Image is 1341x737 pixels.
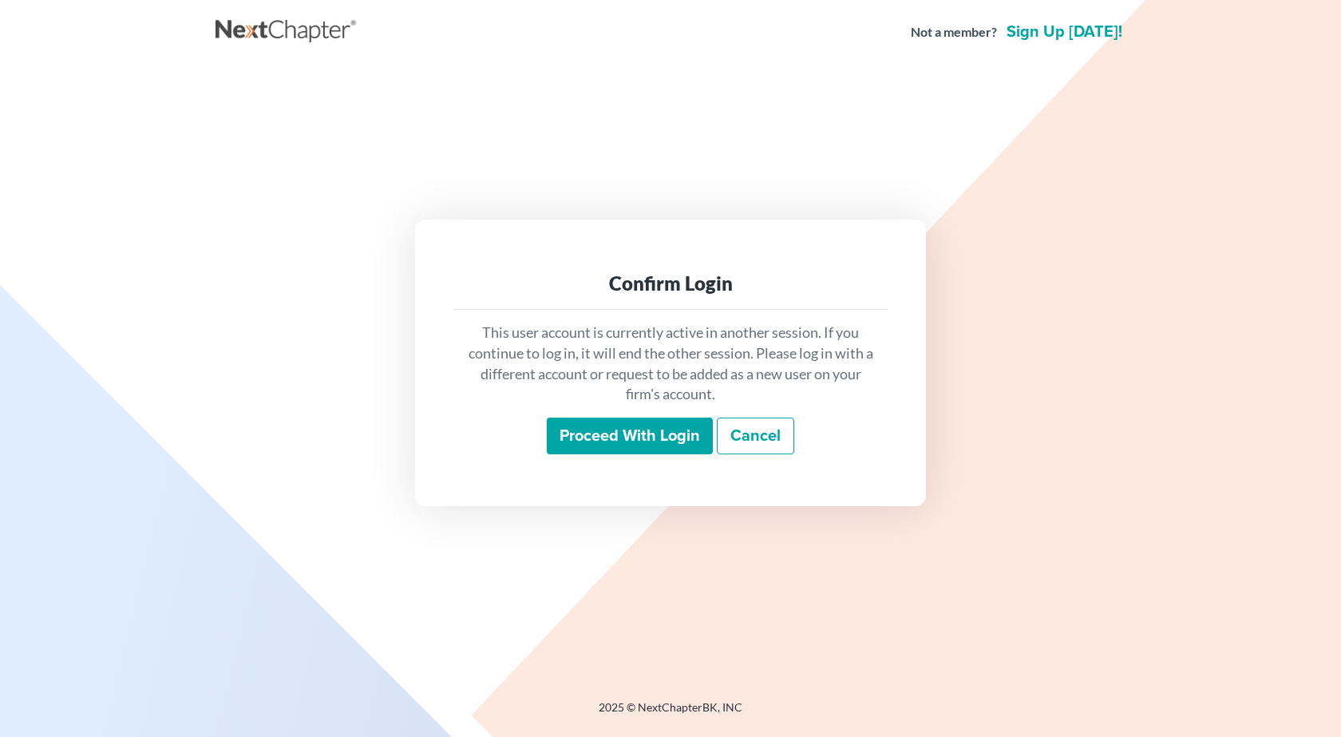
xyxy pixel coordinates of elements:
[717,418,794,454] a: Cancel
[216,699,1125,728] div: 2025 © NextChapterBK, INC
[547,418,713,454] input: Proceed with login
[466,271,875,296] div: Confirm Login
[1003,24,1125,40] a: Sign up [DATE]!
[911,23,997,42] strong: Not a member?
[466,323,875,405] p: This user account is currently active in another session. If you continue to log in, it will end ...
